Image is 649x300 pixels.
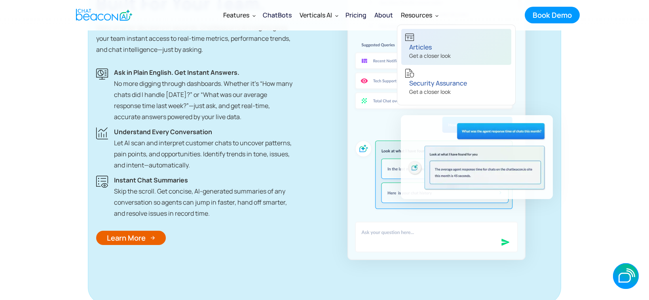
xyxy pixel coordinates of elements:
[409,53,451,61] div: Get a closer look
[219,6,259,25] div: Features
[96,22,292,55] p: Make smarter decisions in seconds. ChatBeacon’s AI Insights gives your team instant access to rea...
[533,10,572,20] div: Book Demo
[150,235,155,240] img: Arrow
[397,25,516,105] nav: Resources
[435,14,438,17] img: Dropdown
[114,127,212,136] strong: Understand Every Conversation ‍
[342,5,370,25] a: Pricing
[114,175,292,219] div: Skip the scroll. Get concise, AI-generated summaries of any conversation so agents can jump in fa...
[397,6,442,25] div: Resources
[69,5,137,25] a: home
[259,5,296,25] a: ChatBots
[252,14,256,17] img: Dropdown
[409,89,467,97] div: Get a closer look
[409,42,451,53] div: Articles
[401,29,511,65] a: ArticlesGet a closer look
[345,9,366,21] div: Pricing
[300,9,332,21] div: Verticals AI
[296,6,342,25] div: Verticals AI
[96,231,166,245] a: Learn More
[114,67,292,122] div: No more digging through dashboards. Whether it’s “How many chats did I handle [DATE]?” or “What w...
[374,9,393,21] div: About
[114,68,239,77] strong: Ask in Plain English. Get Instant Answers. ‍
[114,126,292,171] div: Let AI scan and interpret customer chats to uncover patterns, pain points, and opportunities. Ide...
[223,9,249,21] div: Features
[370,5,397,25] a: About
[401,9,432,21] div: Resources
[401,115,553,199] img: ChatBeacon AI produces the answers you need
[114,176,188,184] strong: Instant Chat Summaries
[335,14,338,17] img: Dropdown
[525,7,580,23] a: Book Demo
[263,9,292,21] div: ChatBots
[107,233,146,243] div: Learn More
[409,78,467,89] div: Security Assurance
[401,65,511,101] a: Security AssuranceGet a closer look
